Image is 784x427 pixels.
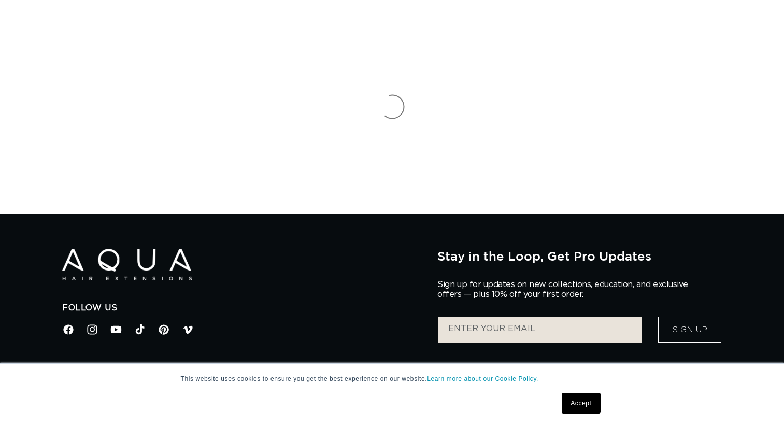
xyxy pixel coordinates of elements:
[437,360,722,382] p: By subscribing, you agree to receive marketing emails from AQUA Hair Extensions. You may unsubscr...
[62,303,422,314] h2: Follow Us
[438,317,642,343] input: ENTER YOUR EMAIL
[562,393,600,414] a: Accept
[427,375,538,382] a: Learn more about our Cookie Policy.
[181,374,604,383] p: This website uses cookies to ensure you get the best experience on our website.
[62,249,192,280] img: Aqua Hair Extensions
[437,280,696,300] p: Sign up for updates on new collections, education, and exclusive offers — plus 10% off your first...
[437,249,722,263] h2: Stay in the Loop, Get Pro Updates
[658,317,721,343] button: Sign Up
